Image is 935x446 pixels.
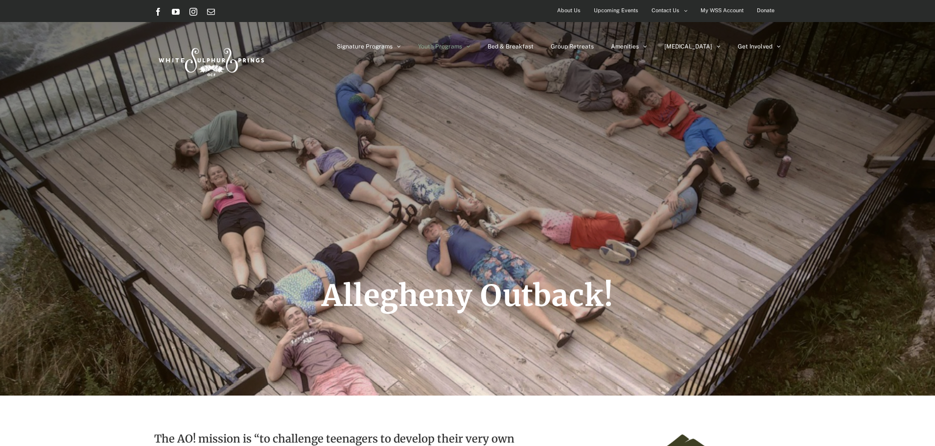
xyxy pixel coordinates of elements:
[664,22,721,71] a: [MEDICAL_DATA]
[594,3,638,18] span: Upcoming Events
[664,44,712,49] span: [MEDICAL_DATA]
[652,3,679,18] span: Contact Us
[337,22,401,71] a: Signature Programs
[757,3,774,18] span: Donate
[189,8,197,16] a: Instagram
[418,44,462,49] span: Youth Programs
[611,44,639,49] span: Amenities
[551,22,594,71] a: Group Retreats
[337,22,781,71] nav: Main Menu
[337,44,393,49] span: Signature Programs
[154,8,162,16] a: Facebook
[488,44,534,49] span: Bed & Breakfast
[557,3,581,18] span: About Us
[322,277,613,314] span: Allegheny Outback!
[738,44,772,49] span: Get Involved
[418,22,470,71] a: Youth Programs
[488,22,534,71] a: Bed & Breakfast
[611,22,647,71] a: Amenities
[207,8,215,16] a: Email
[551,44,594,49] span: Group Retreats
[172,8,180,16] a: YouTube
[701,3,744,18] span: My WSS Account
[154,37,267,83] img: White Sulphur Springs Logo
[738,22,781,71] a: Get Involved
